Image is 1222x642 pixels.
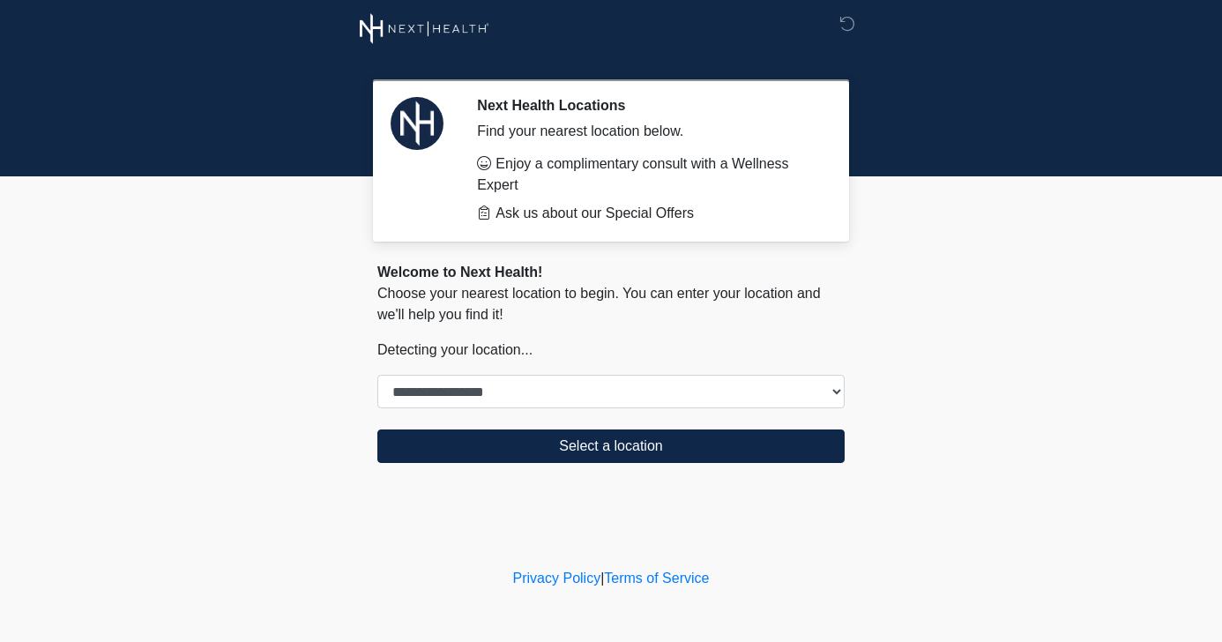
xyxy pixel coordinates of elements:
[477,153,818,196] li: Enjoy a complimentary consult with a Wellness Expert
[604,571,709,586] a: Terms of Service
[377,262,845,283] div: Welcome to Next Health!
[600,571,604,586] a: |
[377,286,821,322] span: Choose your nearest location to begin. You can enter your location and we'll help you find it!
[391,97,443,150] img: Agent Avatar
[477,121,818,142] div: Find your nearest location below.
[477,97,818,114] h2: Next Health Locations
[513,571,601,586] a: Privacy Policy
[360,13,489,44] img: Next Health Wellness Logo
[377,342,533,357] span: Detecting your location...
[477,203,818,224] li: Ask us about our Special Offers
[377,429,845,463] button: Select a location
